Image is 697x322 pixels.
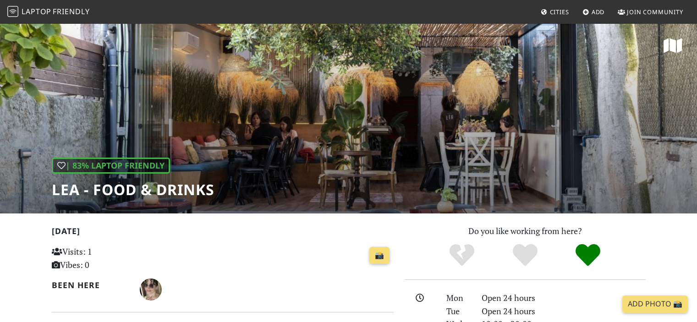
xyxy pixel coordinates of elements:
span: Laptop [22,6,51,16]
div: Yes [494,243,557,268]
div: Definitely! [556,243,620,268]
div: | 83% Laptop Friendly [52,158,170,174]
span: Cities [550,8,569,16]
p: Visits: 1 Vibes: 0 [52,245,159,272]
h1: LEA - Food & Drinks [52,181,214,198]
div: Tue [441,305,476,318]
span: Friendly [53,6,89,16]
h2: Been here [52,280,129,290]
div: No [430,243,494,268]
span: Add [592,8,605,16]
h2: [DATE] [52,226,394,240]
a: Join Community [614,4,687,20]
a: Add [579,4,609,20]
a: LaptopFriendly LaptopFriendly [7,4,90,20]
div: Mon [441,291,476,305]
span: Join Community [627,8,683,16]
div: Open 24 hours [476,291,651,305]
p: Do you like working from here? [405,224,646,238]
img: LaptopFriendly [7,6,18,17]
div: Open 24 hours [476,305,651,318]
a: 📸 [369,247,390,264]
img: 4182-leonor.jpg [140,278,162,300]
a: Cities [537,4,573,20]
a: Add Photo 📸 [622,295,688,313]
span: Leonor Ribeiro [140,283,162,294]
